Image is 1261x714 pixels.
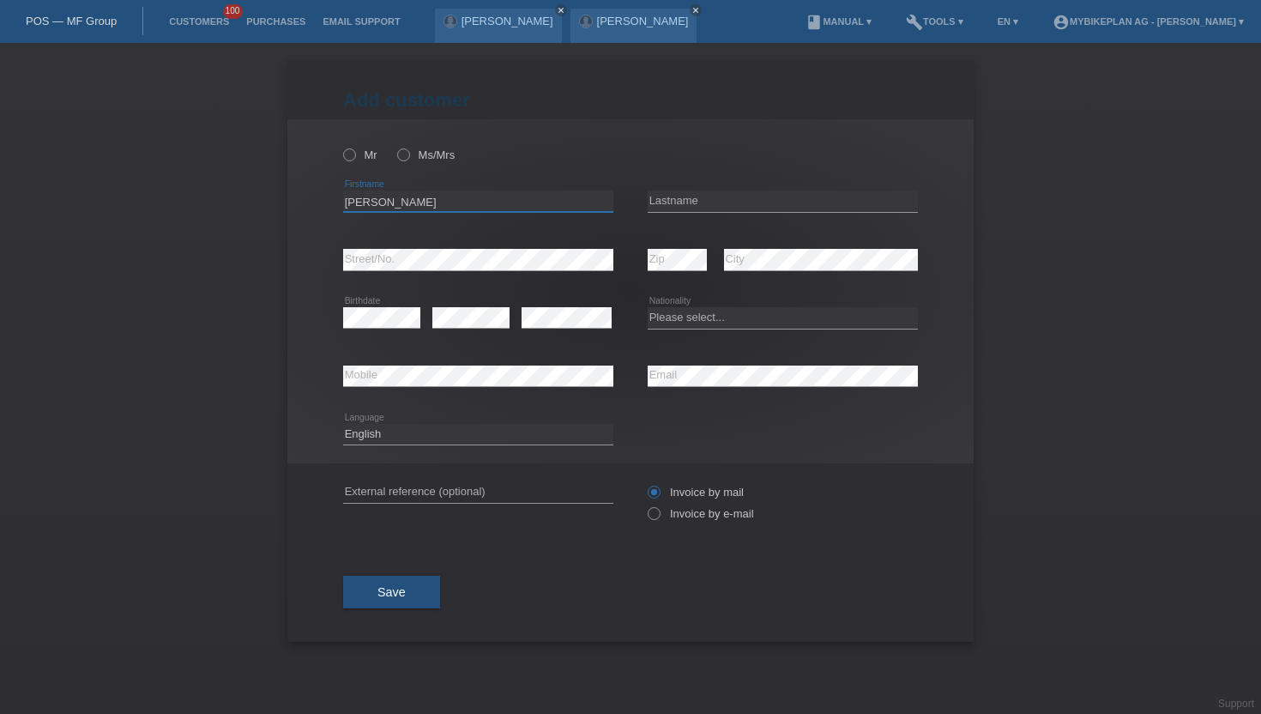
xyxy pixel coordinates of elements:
span: Save [377,585,406,599]
label: Ms/Mrs [397,148,455,161]
a: buildTools ▾ [897,16,972,27]
a: POS — MF Group [26,15,117,27]
button: Save [343,576,440,608]
h1: Add customer [343,89,918,111]
a: close [555,4,567,16]
a: EN ▾ [989,16,1027,27]
a: [PERSON_NAME] [462,15,553,27]
a: account_circleMybikeplan AG - [PERSON_NAME] ▾ [1044,16,1252,27]
input: Mr [343,148,354,160]
input: Invoice by e-mail [648,507,659,529]
a: close [690,4,702,16]
i: close [691,6,700,15]
a: Customers [160,16,238,27]
a: [PERSON_NAME] [597,15,689,27]
input: Ms/Mrs [397,148,408,160]
label: Invoice by mail [648,486,744,499]
i: close [557,6,565,15]
label: Mr [343,148,377,161]
label: Invoice by e-mail [648,507,754,520]
i: build [906,14,923,31]
a: bookManual ▾ [797,16,880,27]
a: Email Support [314,16,408,27]
i: book [805,14,823,31]
input: Invoice by mail [648,486,659,507]
a: Support [1218,698,1254,710]
a: Purchases [238,16,314,27]
span: 100 [223,4,244,19]
i: account_circle [1053,14,1070,31]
